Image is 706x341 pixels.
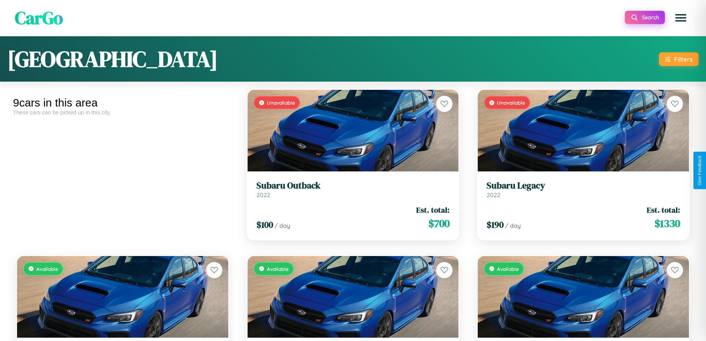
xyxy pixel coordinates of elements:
span: / day [505,222,521,229]
button: Filters [659,52,699,66]
span: / day [275,222,290,229]
button: Search [625,11,665,24]
span: $ 190 [487,219,504,231]
a: Subaru Outback2022 [256,180,450,199]
span: CarGo [15,6,63,30]
a: Subaru Legacy2022 [487,180,680,199]
span: Search [642,14,659,21]
span: Available [497,266,519,272]
span: Available [267,266,289,272]
div: These cars can be picked up in this city. [13,109,232,115]
div: Filters [674,55,693,63]
h3: Subaru Legacy [487,180,680,191]
span: $ 1330 [654,216,680,231]
span: Est. total: [416,204,450,215]
div: 9 cars in this area [13,96,232,109]
button: Open menu [670,7,691,28]
span: Est. total: [647,204,680,215]
span: Unavailable [267,99,295,106]
span: $ 700 [428,216,450,231]
span: Available [36,266,58,272]
div: Give Feedback [697,155,702,186]
span: 2022 [256,191,270,199]
span: $ 100 [256,219,273,231]
span: 2022 [487,191,500,199]
h3: Subaru Outback [256,180,450,191]
h1: [GEOGRAPHIC_DATA] [7,44,218,74]
span: Unavailable [497,99,525,106]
